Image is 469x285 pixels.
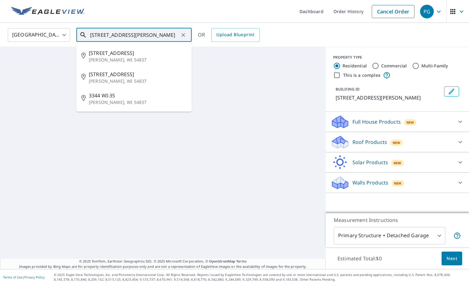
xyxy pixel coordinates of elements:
p: | [3,275,45,279]
div: PG [420,5,434,18]
button: Next [442,252,462,266]
div: Primary Structure + Detached Garage [334,227,445,244]
span: [STREET_ADDRESS] [89,71,187,78]
button: Clear [179,31,188,39]
p: [STREET_ADDRESS][PERSON_NAME] [336,94,442,101]
div: OR [198,28,260,42]
button: Edit building 1 [444,86,459,96]
label: This is a complex [343,72,380,78]
span: [STREET_ADDRESS] [89,49,187,57]
p: Roof Products [352,138,387,146]
div: PROPERTY TYPE [333,55,462,60]
div: Walls ProductsNew [331,175,464,190]
span: New [393,140,400,145]
p: [PERSON_NAME], WI 54837 [89,78,187,84]
p: BUILDING ID [336,86,360,92]
span: Your report will include the primary structure and a detached garage if one exists. [453,232,461,239]
label: Commercial [381,63,407,69]
span: New [394,160,401,165]
div: [GEOGRAPHIC_DATA] [8,26,70,44]
p: Estimated Total: $0 [333,252,387,265]
span: New [394,181,402,186]
a: Upload Blueprint [211,28,259,42]
a: OpenStreetMap [209,259,235,263]
p: Full House Products [352,118,401,125]
a: Privacy Policy [24,275,45,279]
p: Solar Products [352,159,388,166]
span: © 2025 TomTom, Earthstar Geographics SIO, © 2025 Microsoft Corporation, © [79,259,246,264]
span: Upload Blueprint [216,31,254,39]
input: Search by address or latitude-longitude [90,26,179,44]
span: New [406,120,414,125]
p: [PERSON_NAME], WI 54837 [89,99,187,106]
a: Terms [236,259,246,263]
p: Measurement Instructions [334,216,461,224]
span: Next [447,255,457,263]
p: [PERSON_NAME], WI 54837 [89,57,187,63]
a: Cancel Order [372,5,414,18]
label: Residential [342,63,367,69]
p: Walls Products [352,179,388,186]
div: Roof ProductsNew [331,135,464,150]
span: 3344 WI-35 [89,92,187,99]
a: Terms of Use [3,275,22,279]
p: © 2025 Eagle View Technologies, Inc. and Pictometry International Corp. All Rights Reserved. Repo... [54,273,466,282]
img: EV Logo [11,7,85,16]
label: Multi-Family [421,63,448,69]
div: Solar ProductsNew [331,155,464,170]
div: Full House ProductsNew [331,114,464,129]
